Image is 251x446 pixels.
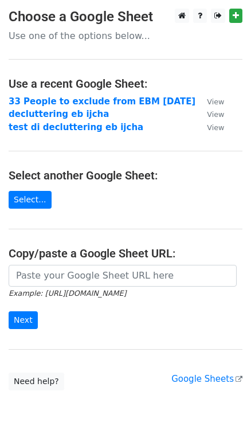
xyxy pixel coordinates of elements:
a: Need help? [9,373,64,390]
a: View [195,96,224,107]
a: test di decluttering eb ijcha [9,122,143,132]
small: View [207,97,224,106]
input: Next [9,311,38,329]
a: 33 People to exclude from EBM [DATE] [9,96,195,107]
a: View [195,109,224,119]
small: View [207,110,224,119]
small: Example: [URL][DOMAIN_NAME] [9,289,126,298]
h4: Copy/paste a Google Sheet URL: [9,247,242,260]
h4: Use a recent Google Sheet: [9,77,242,91]
a: View [195,122,224,132]
input: Paste your Google Sheet URL here [9,265,237,287]
a: Select... [9,191,52,209]
a: Google Sheets [171,374,242,384]
small: View [207,123,224,132]
h4: Select another Google Sheet: [9,169,242,182]
h3: Choose a Google Sheet [9,9,242,25]
a: decluttering eb ijcha [9,109,109,119]
p: Use one of the options below... [9,30,242,42]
